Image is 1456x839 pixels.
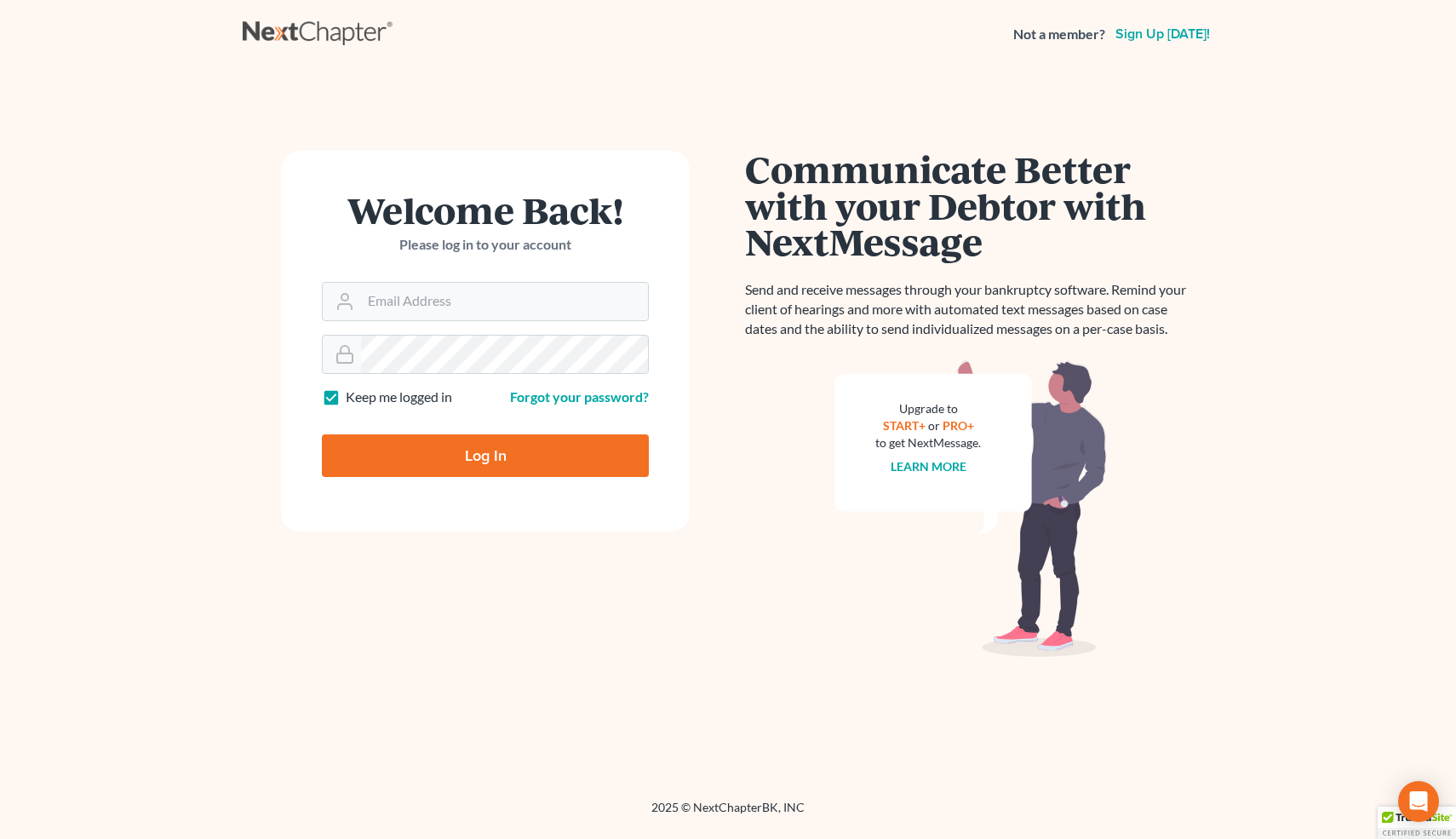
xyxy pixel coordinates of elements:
div: Open Intercom Messenger [1398,781,1439,822]
strong: Not a member? [1013,25,1105,44]
h1: Communicate Better with your Debtor with NextMessage [745,151,1196,260]
div: to get NextMessage. [875,434,981,451]
input: Log In [322,434,649,477]
a: Sign up [DATE]! [1112,27,1213,41]
a: START+ [883,418,926,433]
a: PRO+ [943,418,974,433]
input: Email Address [361,283,648,320]
h1: Welcome Back! [322,192,649,228]
div: Upgrade to [875,400,981,417]
img: nextmessage_bg-59042aed3d76b12b5cd301f8e5b87938c9018125f34e5fa2b7a6b67550977c72.svg [834,359,1107,658]
div: TrustedSite Certified [1378,807,1456,839]
a: Forgot your password? [510,388,649,405]
span: or [928,418,940,433]
a: Learn more [891,459,966,474]
p: Please log in to your account [322,235,649,255]
p: Send and receive messages through your bankruptcy software. Remind your client of hearings and mo... [745,280,1196,339]
label: Keep me logged in [346,388,452,407]
div: 2025 © NextChapterBK, INC [243,799,1213,830]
